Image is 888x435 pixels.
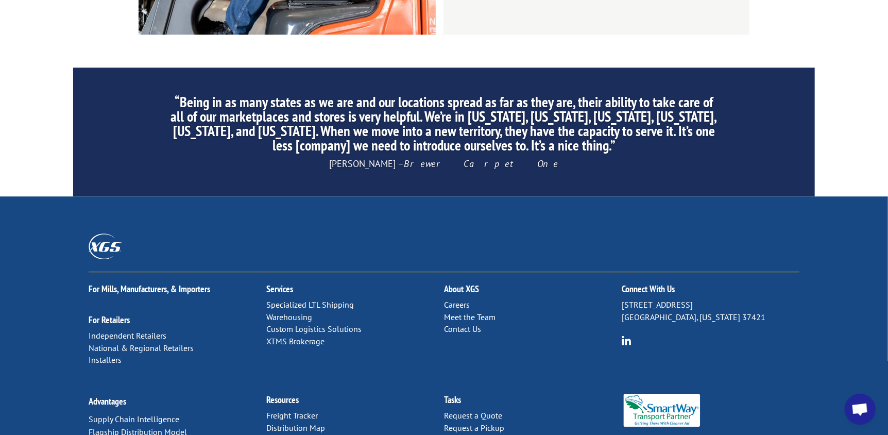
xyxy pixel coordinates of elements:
[444,283,479,295] a: About XGS
[266,283,293,295] a: Services
[444,410,502,421] a: Request a Quote
[89,314,130,326] a: For Retailers
[404,158,559,170] em: Brewer Carpet One
[89,283,210,295] a: For Mills, Manufacturers, & Importers
[622,394,702,427] img: Smartway_Logo
[89,343,194,353] a: National & Regional Retailers
[330,158,559,170] span: [PERSON_NAME] –
[89,355,122,365] a: Installers
[622,299,799,324] p: [STREET_ADDRESS] [GEOGRAPHIC_DATA], [US_STATE] 37421
[622,336,631,345] img: group-6
[89,395,126,407] a: Advantages
[170,95,718,158] h2: “Being in as many states as we are and our locations spread as far as they are, their ability to ...
[266,299,354,310] a: Specialized LTL Shipping
[266,423,325,433] a: Distribution Map
[444,299,470,310] a: Careers
[444,324,481,334] a: Contact Us
[444,423,504,433] a: Request a Pickup
[444,395,622,410] h2: Tasks
[266,324,362,334] a: Custom Logistics Solutions
[89,414,179,424] a: Supply Chain Intelligence
[266,312,312,322] a: Warehousing
[266,394,299,406] a: Resources
[266,410,318,421] a: Freight Tracker
[89,233,122,259] img: XGS_Logos_ALL_2024_All_White
[444,312,496,322] a: Meet the Team
[89,330,166,341] a: Independent Retailers
[622,285,799,299] h2: Connect With Us
[266,336,325,346] a: XTMS Brokerage
[845,394,876,425] a: Open chat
